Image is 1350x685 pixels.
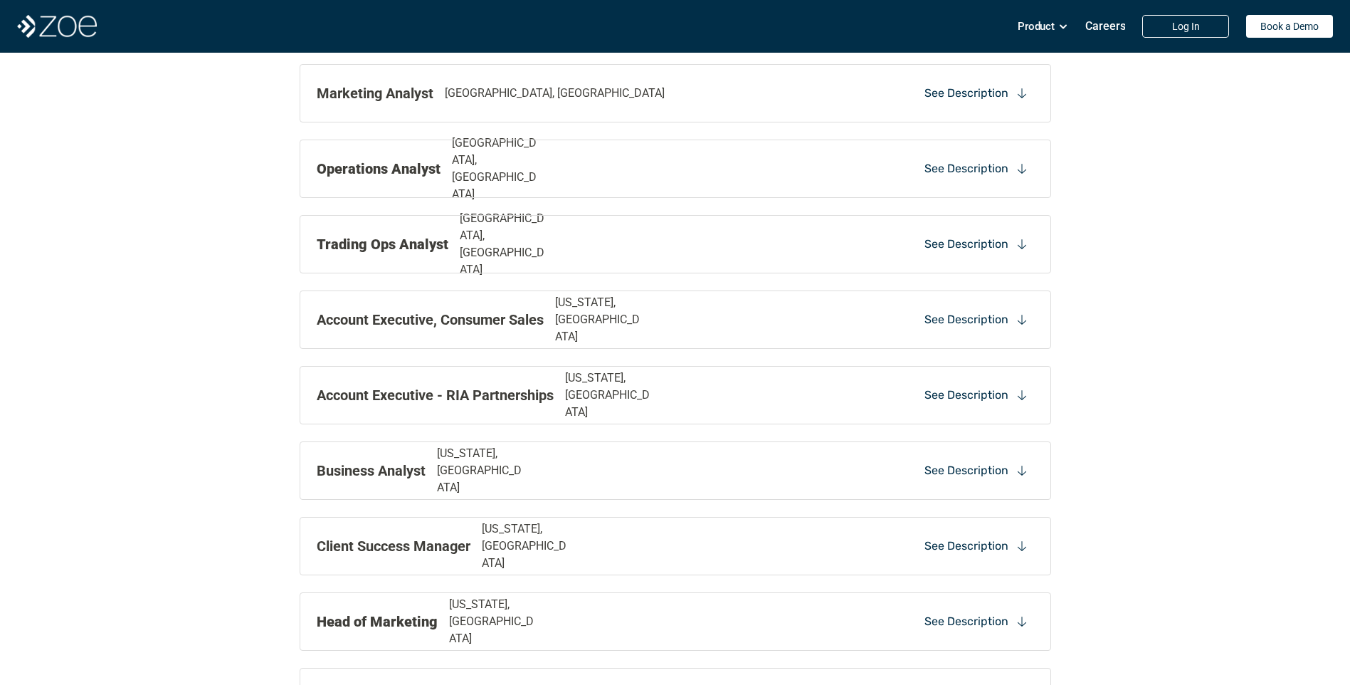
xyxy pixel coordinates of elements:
a: Book a Demo [1246,15,1333,38]
p: See Description [924,85,1008,101]
p: Account Executive - RIA Partnerships [317,385,554,406]
p: [US_STATE], [GEOGRAPHIC_DATA] [565,370,655,421]
p: [GEOGRAPHIC_DATA], [GEOGRAPHIC_DATA] [452,135,542,203]
p: [GEOGRAPHIC_DATA], [GEOGRAPHIC_DATA] [445,85,665,102]
p: See Description [924,463,1008,479]
p: [US_STATE], [GEOGRAPHIC_DATA] [482,521,572,572]
p: [US_STATE], [GEOGRAPHIC_DATA] [437,445,527,496]
p: Product [1018,16,1055,37]
p: See Description [924,538,1008,554]
p: See Description [924,161,1008,177]
p: Book a Demo [1260,21,1319,33]
p: Careers [1085,19,1126,33]
p: See Description [924,614,1008,629]
p: [GEOGRAPHIC_DATA], [GEOGRAPHIC_DATA] [460,210,550,278]
p: Business Analyst [317,460,426,481]
p: Client Success Manager [317,535,470,557]
p: See Description [924,236,1008,252]
p: Account Executive, Consumer Sales [317,309,544,330]
p: [US_STATE], [GEOGRAPHIC_DATA] [449,596,539,647]
strong: Head of Marketing [317,613,438,630]
a: Log In [1142,15,1229,38]
p: Log In [1172,21,1200,33]
p: [US_STATE], [GEOGRAPHIC_DATA] [555,294,645,345]
p: Marketing Analyst [317,83,433,104]
strong: Operations Analyst [317,160,441,177]
strong: Trading Ops Analyst [317,236,448,253]
p: See Description [924,312,1008,328]
p: See Description [924,387,1008,403]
